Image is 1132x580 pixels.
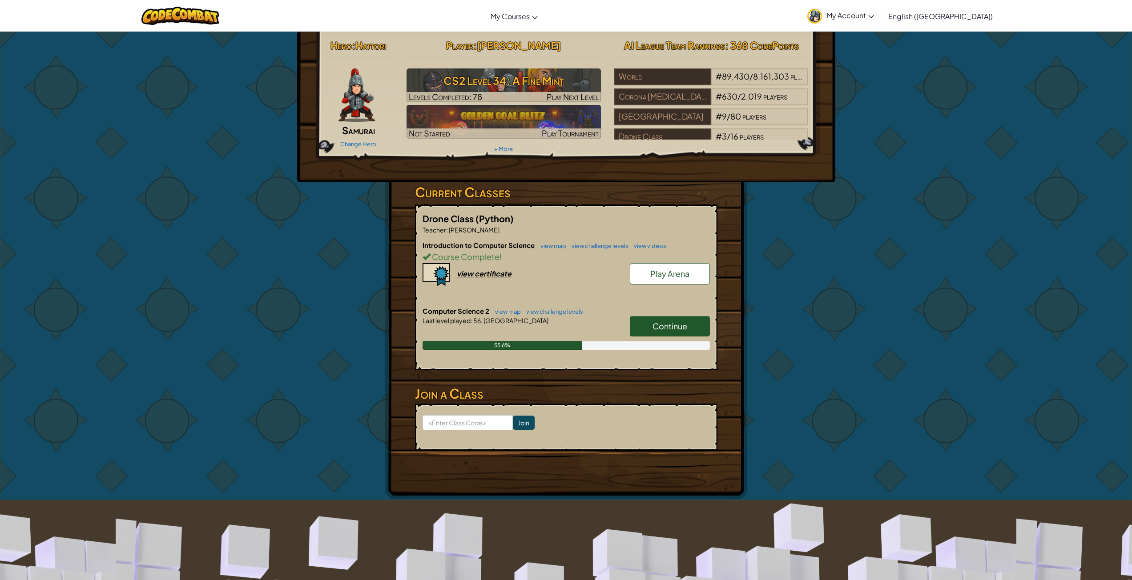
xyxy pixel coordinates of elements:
[742,111,766,121] span: players
[884,4,997,28] a: English ([GEOGRAPHIC_DATA])
[614,108,711,125] div: [GEOGRAPHIC_DATA]
[342,124,375,136] span: Samurai
[500,252,502,262] span: !
[513,416,535,430] input: Join
[730,131,738,141] span: 16
[338,68,375,122] img: samurai.pose.png
[624,39,725,52] span: AI League Team Rankings
[423,226,446,234] span: Teacher
[653,321,687,331] span: Continue
[629,242,666,249] a: view videos
[727,131,730,141] span: /
[423,241,536,249] span: Introduction to Computer Science
[473,39,477,52] span: :
[457,269,512,278] div: view certificate
[716,71,722,81] span: #
[491,308,521,315] a: view map
[340,140,376,148] a: Change Hero
[567,242,628,249] a: view challenge levels
[355,39,386,52] span: Hattori
[727,111,730,121] span: /
[741,91,762,101] span: 2,019
[415,384,717,404] h3: Join a Class
[486,4,542,28] a: My Courses
[471,316,472,324] span: :
[790,71,814,81] span: players
[763,91,787,101] span: players
[614,117,809,127] a: [GEOGRAPHIC_DATA]#9/80players
[740,131,764,141] span: players
[448,226,500,234] span: [PERSON_NAME]
[826,11,874,20] span: My Account
[614,128,711,145] div: Drone Class
[407,68,601,102] img: CS2 Level 34: A Fine Mint
[749,71,753,81] span: /
[475,213,514,224] span: (Python)
[722,91,737,101] span: 630
[483,316,548,324] span: [GEOGRAPHIC_DATA]
[722,71,749,81] span: 89,430
[614,68,711,85] div: World
[409,128,450,138] span: Not Started
[423,341,582,350] div: 55.6%
[423,269,512,278] a: view certificate
[725,39,799,52] span: : 368 CodePoints
[407,105,601,139] a: Not StartedPlay Tournament
[477,39,561,52] span: [PERSON_NAME]
[753,71,789,81] span: 8,161,303
[423,213,475,224] span: Drone Class
[407,68,601,102] a: Play Next Level
[614,137,809,147] a: Drone Class#3/16players
[423,263,450,286] img: certificate-icon.png
[415,182,717,202] h3: Current Classes
[491,12,530,21] span: My Courses
[542,128,599,138] span: Play Tournament
[716,131,722,141] span: #
[716,91,722,101] span: #
[650,268,689,279] span: Play Arena
[536,242,566,249] a: view map
[614,97,809,107] a: Corona [MEDICAL_DATA] Unified#630/2,019players
[423,316,471,324] span: Last level played
[730,111,741,121] span: 80
[614,77,809,87] a: World#89,430/8,161,303players
[803,2,878,30] a: My Account
[431,252,500,262] span: Course Complete
[423,415,513,430] input: <Enter Class Code>
[888,12,993,21] span: English ([GEOGRAPHIC_DATA])
[446,39,473,52] span: Player
[614,88,711,105] div: Corona [MEDICAL_DATA] Unified
[547,92,599,102] span: Play Next Level
[494,145,513,152] a: + More
[409,92,482,102] span: Levels Completed: 78
[522,308,583,315] a: view challenge levels
[807,9,822,24] img: avatar
[722,131,727,141] span: 3
[407,105,601,139] img: Golden Goal
[352,39,355,52] span: :
[716,111,722,121] span: #
[407,71,601,91] h3: CS2 Level 34: A Fine Mint
[722,111,727,121] span: 9
[446,226,448,234] span: :
[423,307,491,315] span: Computer Science 2
[141,7,219,25] img: CodeCombat logo
[737,91,741,101] span: /
[472,316,483,324] span: 56.
[330,39,352,52] span: Hero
